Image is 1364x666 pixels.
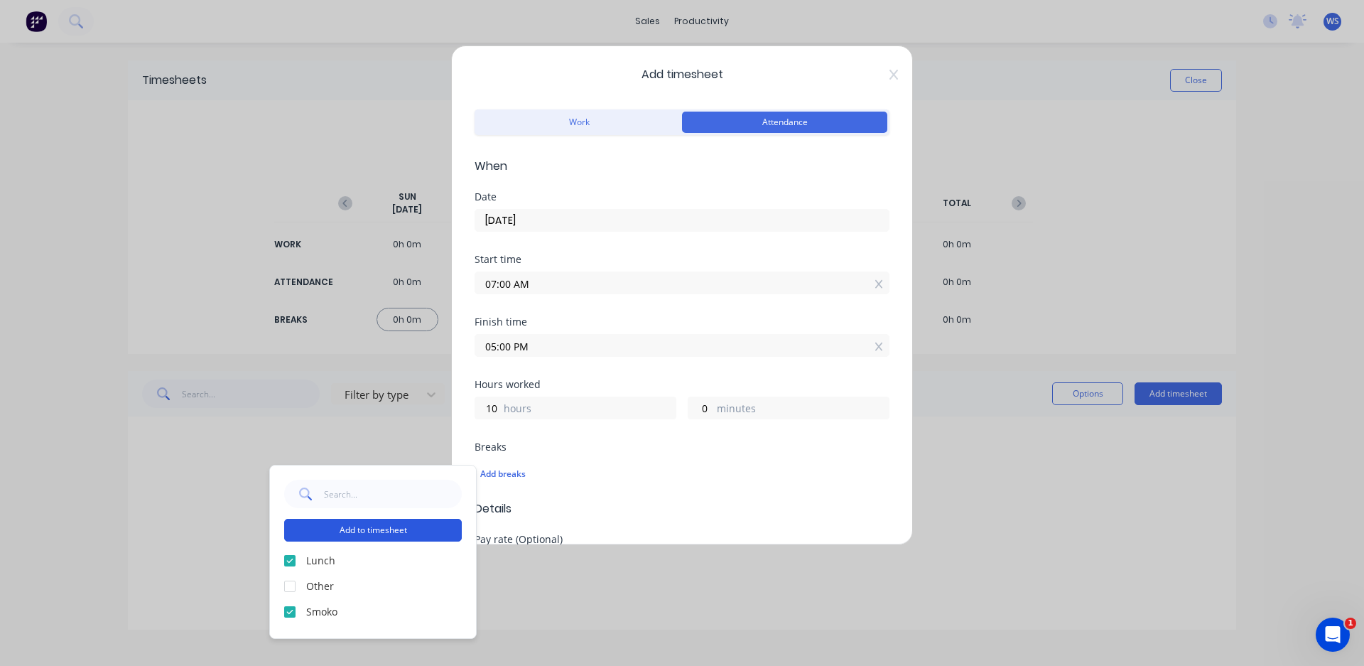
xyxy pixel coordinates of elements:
[475,380,889,390] div: Hours worked
[1345,618,1356,629] span: 1
[475,535,889,544] div: Pay rate (Optional)
[28,27,113,50] img: logo
[475,192,889,202] div: Date
[71,444,142,500] button: Messages
[475,66,889,83] span: Add timesheet
[14,308,270,391] div: New featureImprovementFactory Weekly Updates - [DATE]Hey, Factory pro there
[475,500,889,517] span: Details
[29,344,229,359] div: Factory Weekly Updates - [DATE]
[504,401,676,419] label: hours
[164,479,191,489] span: News
[682,112,887,133] button: Attendance
[82,479,131,489] span: Messages
[475,317,889,327] div: Finish time
[688,397,713,419] input: 0
[475,397,500,419] input: 0
[19,479,51,489] span: Home
[475,442,889,452] div: Breaks
[717,401,889,419] label: minutes
[142,444,213,500] button: News
[29,195,238,210] div: AI Agent and team can help
[29,410,255,425] h2: Factory Feature Walkthroughs
[306,553,462,568] label: Lunch
[324,480,462,508] input: Search...
[237,479,260,489] span: Help
[29,241,255,256] h2: Have an idea or feature request?
[29,362,229,379] div: Hey, Factory pro there
[477,112,682,133] button: Work
[244,23,270,48] div: Close
[475,158,889,175] span: When
[29,320,99,335] div: New feature
[28,125,256,149] p: How can we help?
[306,579,462,594] label: Other
[213,444,284,500] button: Help
[284,519,462,542] button: Add to timesheet
[28,101,256,125] p: Hi Work
[29,180,238,195] div: Ask a question
[29,262,255,290] button: Share it with us
[104,320,180,335] div: Improvement
[475,254,889,264] div: Start time
[1316,618,1350,652] iframe: Intercom live chat
[14,168,270,222] div: Ask a questionAI Agent and team can help
[480,465,884,483] div: Add breaks
[306,604,462,619] label: Smoko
